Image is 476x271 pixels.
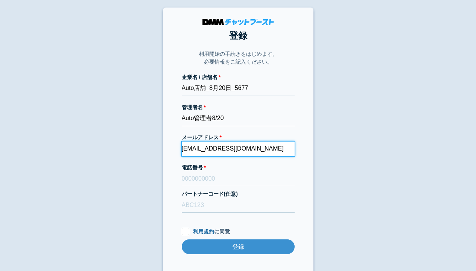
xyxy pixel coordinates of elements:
p: 利用開始の手続きをはじめます。 必要情報をご記入ください。 [199,50,278,66]
label: 企業名 / 店舗名 [182,73,295,81]
img: DMMチャットブースト [202,19,274,25]
input: 利用規約に同意 [182,228,189,235]
input: ABC123 [182,198,295,213]
input: 0000000000 [182,172,295,186]
input: 会話 太郎 [182,111,295,126]
label: 電話番号 [182,164,295,172]
a: 利用規約 [193,228,214,234]
input: xxx@cb.com [182,142,295,156]
label: メールアドレス [182,134,295,142]
h1: 登録 [182,29,295,43]
label: に同意 [182,228,295,236]
input: 登録 [182,239,295,254]
label: 管理者名 [182,104,295,111]
label: パートナーコード(任意) [182,190,295,198]
input: 株式会社チャットブースト [182,81,295,96]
